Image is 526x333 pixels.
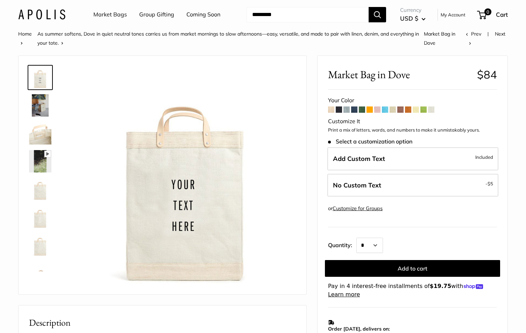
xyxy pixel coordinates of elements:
[328,68,472,81] span: Market Bag in Dove
[441,10,465,19] a: My Account
[488,181,493,186] span: $5
[18,9,65,20] img: Apolis
[29,150,51,172] img: Market Bag in Dove
[328,95,497,106] div: Your Color
[333,205,383,212] a: Customize for Groups
[29,234,51,256] img: Market Bag in Dove
[333,155,385,163] span: Add Custom Text
[29,206,51,228] img: Market Bag in Dove
[496,11,508,18] span: Cart
[400,13,426,24] button: USD $
[328,326,390,332] strong: Order [DATE], delivers on:
[28,93,53,118] a: Market Bag in Dove
[139,9,174,20] a: Group Gifting
[93,9,127,20] a: Market Bags
[466,31,481,37] a: Prev
[485,179,493,188] span: -
[29,122,51,145] img: Market Bag in Dove
[328,236,356,253] label: Quantity:
[328,127,497,134] p: Print a mix of letters, words, and numbers to make it unmistakably yours.
[28,232,53,258] a: Market Bag in Dove
[186,9,220,20] a: Coming Soon
[37,31,419,46] a: As summer softens, Dove in quiet neutral tones carries us from market mornings to slow afternoons...
[333,181,381,189] span: No Custom Text
[18,31,32,37] a: Home
[424,31,455,46] span: Market Bag in Dove
[477,68,497,81] span: $84
[29,66,51,89] img: Market Bag in Dove
[484,8,491,15] span: 0
[28,205,53,230] a: Market Bag in Dove
[475,153,493,161] span: Included
[327,174,498,197] label: Leave Blank
[29,316,296,330] h2: Description
[328,204,383,213] div: or
[28,149,53,174] a: Market Bag in Dove
[74,66,296,287] img: Market Bag in Dove
[28,177,53,202] a: Market Bag in Dove
[29,178,51,200] img: Market Bag in Dove
[478,9,508,20] a: 0 Cart
[29,94,51,117] img: Market Bag in Dove
[328,116,497,127] div: Customize It
[325,260,500,277] button: Add to cart
[18,29,466,47] nav: Breadcrumb
[28,121,53,146] a: Market Bag in Dove
[400,5,426,15] span: Currency
[369,7,386,22] button: Search
[327,147,498,170] label: Add Custom Text
[328,138,412,145] span: Select a customization option
[247,7,369,22] input: Search...
[28,65,53,90] a: Market Bag in Dove
[28,260,53,286] a: Market Bag in Dove
[29,262,51,284] img: Market Bag in Dove
[400,15,418,22] span: USD $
